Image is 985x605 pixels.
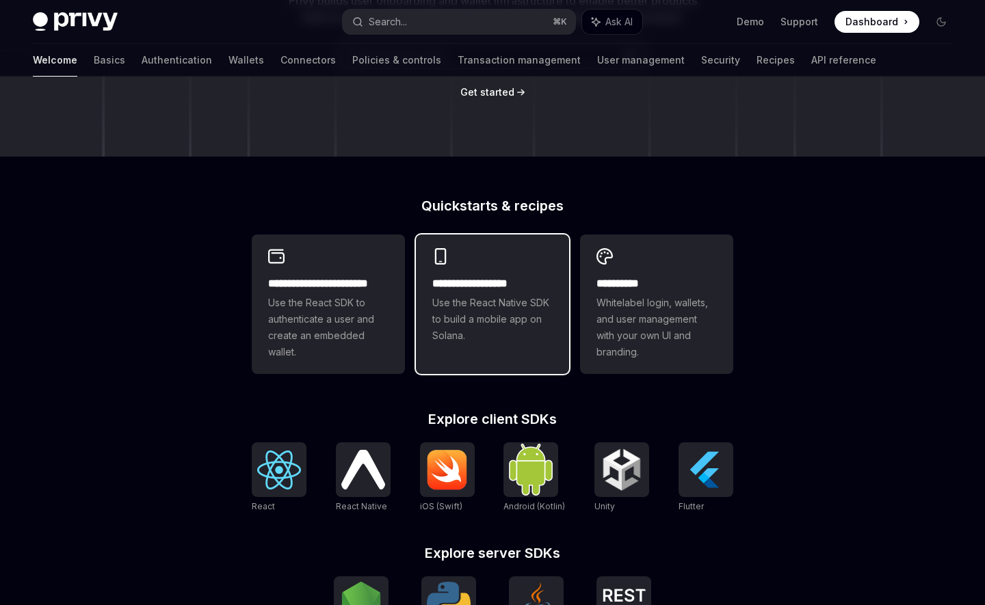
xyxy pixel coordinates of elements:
a: iOS (Swift)iOS (Swift) [420,442,475,513]
a: Welcome [33,44,77,77]
a: Policies & controls [352,44,441,77]
a: ReactReact [252,442,306,513]
h2: Explore server SDKs [252,546,733,560]
span: React Native [336,501,387,511]
a: **** **** **** ***Use the React Native SDK to build a mobile app on Solana. [416,234,569,374]
span: Use the React SDK to authenticate a user and create an embedded wallet. [268,295,389,360]
img: dark logo [33,12,118,31]
div: Search... [369,14,407,30]
a: FlutterFlutter [679,442,733,513]
a: UnityUnity [594,442,649,513]
a: React NativeReact Native [336,442,391,513]
a: Support [780,15,818,29]
span: iOS (Swift) [420,501,462,511]
a: **** *****Whitelabel login, wallets, and user management with your own UI and branding. [580,234,733,374]
img: React [257,451,301,489]
a: Demo [737,15,764,29]
span: Android (Kotlin) [503,501,565,511]
img: iOS (Swift) [425,449,469,490]
a: API reference [811,44,876,77]
span: React [252,501,275,511]
a: Security [701,44,740,77]
a: User management [597,44,685,77]
button: Toggle dark mode [930,11,952,33]
h2: Explore client SDKs [252,412,733,426]
a: Transaction management [458,44,581,77]
span: Dashboard [845,15,898,29]
span: Ask AI [605,15,633,29]
a: Android (Kotlin)Android (Kotlin) [503,442,565,513]
a: Get started [460,85,514,99]
img: Unity [600,448,644,492]
span: Whitelabel login, wallets, and user management with your own UI and branding. [596,295,717,360]
a: Authentication [142,44,212,77]
button: Ask AI [582,10,642,34]
img: Android (Kotlin) [509,444,553,495]
a: Dashboard [835,11,919,33]
a: Connectors [280,44,336,77]
h2: Quickstarts & recipes [252,199,733,213]
span: ⌘ K [553,16,567,27]
span: Flutter [679,501,704,511]
img: React Native [341,450,385,489]
a: Basics [94,44,125,77]
img: Flutter [684,448,728,492]
span: Get started [460,86,514,98]
span: Unity [594,501,615,511]
a: Recipes [757,44,795,77]
button: Search...⌘K [343,10,575,34]
span: Use the React Native SDK to build a mobile app on Solana. [432,295,553,344]
a: Wallets [228,44,264,77]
